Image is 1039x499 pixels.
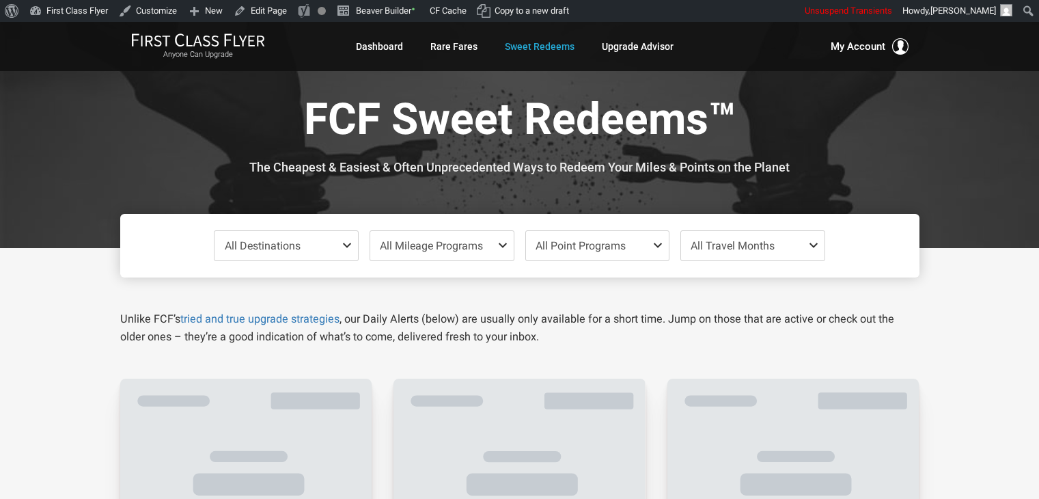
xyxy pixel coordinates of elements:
a: tried and true upgrade strategies [180,312,340,325]
small: Anyone Can Upgrade [131,50,265,59]
img: First Class Flyer [131,33,265,47]
span: [PERSON_NAME] [930,5,996,16]
span: Unsuspend Transients [805,5,892,16]
a: Upgrade Advisor [602,34,674,59]
span: All Destinations [225,239,301,252]
span: All Travel Months [691,239,775,252]
a: Rare Fares [430,34,477,59]
span: My Account [831,38,885,55]
h3: The Cheapest & Easiest & Often Unprecedented Ways to Redeem Your Miles & Points on the Planet [130,161,909,174]
a: Sweet Redeems [505,34,574,59]
a: Dashboard [356,34,403,59]
span: • [411,2,415,16]
h1: FCF Sweet Redeems™ [130,96,909,148]
a: First Class FlyerAnyone Can Upgrade [131,33,265,60]
button: My Account [831,38,909,55]
span: All Point Programs [536,239,626,252]
span: All Mileage Programs [380,239,483,252]
p: Unlike FCF’s , our Daily Alerts (below) are usually only available for a short time. Jump on thos... [120,310,919,346]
